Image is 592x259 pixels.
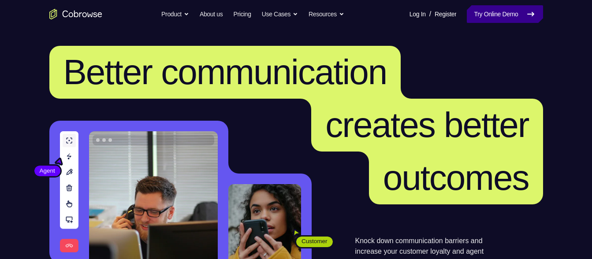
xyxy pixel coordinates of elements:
[467,5,543,23] a: Try Online Demo
[49,9,102,19] a: Go to the home page
[63,52,387,92] span: Better communication
[429,9,431,19] span: /
[233,5,251,23] a: Pricing
[410,5,426,23] a: Log In
[161,5,189,23] button: Product
[325,105,529,144] span: creates better
[309,5,344,23] button: Resources
[383,158,529,197] span: outcomes
[435,5,456,23] a: Register
[262,5,298,23] button: Use Cases
[200,5,223,23] a: About us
